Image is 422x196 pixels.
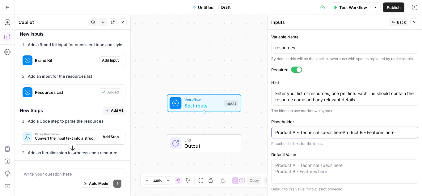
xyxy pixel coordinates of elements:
span: Parse Resources [35,133,97,136]
span: End [184,137,235,143]
div: EndOutput [147,134,262,152]
button: Test Workflow [330,2,371,12]
button: Copy [247,176,261,185]
button: Add Input [99,56,121,64]
button: Added [99,88,121,96]
button: Back [389,18,408,26]
textarea: Enter your list of resources, one per line. Each line should contain the resource name and any re... [275,90,414,103]
h3: New Steps [20,107,125,115]
div: WorkflowSet InputsInputs [147,94,262,112]
button: Add All [103,107,125,115]
div: Copilot [19,19,87,25]
span: Add Step [103,134,119,140]
button: Paste [264,176,279,185]
div: By default this will be the label in lowercase with spaces replaced by underscores. [271,56,418,62]
strong: Add an input for the resources list [28,74,92,79]
label: Required [271,67,418,73]
g: Edge from start to end [203,112,205,134]
span: Resources List [35,89,96,95]
p: Default to this value if input is not provided [271,186,418,192]
span: Draft [221,5,230,10]
button: Auto Mode [81,180,111,188]
button: Untitled [189,2,217,12]
strong: Add an Iteration step to process each resource [28,150,117,155]
input: resources_list [275,45,414,51]
span: Test Workflow [339,4,367,11]
span: Untitled [198,4,213,11]
span: 120% [153,178,162,183]
label: Default Value [271,151,418,158]
span: Brand Kit [35,57,97,63]
span: Add All [111,108,123,113]
span: Copy [250,178,259,183]
span: Output [184,142,235,150]
span: Workflow [184,97,221,103]
label: Hint [271,80,418,86]
div: Placeholder text for the input. [271,141,418,146]
div: The hint can use markdown syntax. [271,108,418,114]
div: Inputs [271,19,387,25]
button: Add Step [100,133,121,141]
button: Publish [383,2,404,12]
span: Publish [387,4,401,11]
span: Add Input [102,58,119,63]
span: Set Inputs [184,102,221,109]
label: Placeholder [271,119,418,125]
span: Convert the input text into a structured array of resources [35,136,97,141]
h3: New Inputs [20,30,125,38]
strong: Add a Code step to parse the resources [28,119,103,124]
strong: Add a Brand Kit input for consistent tone and style [28,42,122,47]
span: Back [397,20,406,25]
label: Variable Name [271,34,418,40]
input: Input Placeholder [275,129,414,136]
span: Auto Mode [89,181,108,186]
div: Inputs [224,100,238,107]
span: Added [107,89,119,95]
